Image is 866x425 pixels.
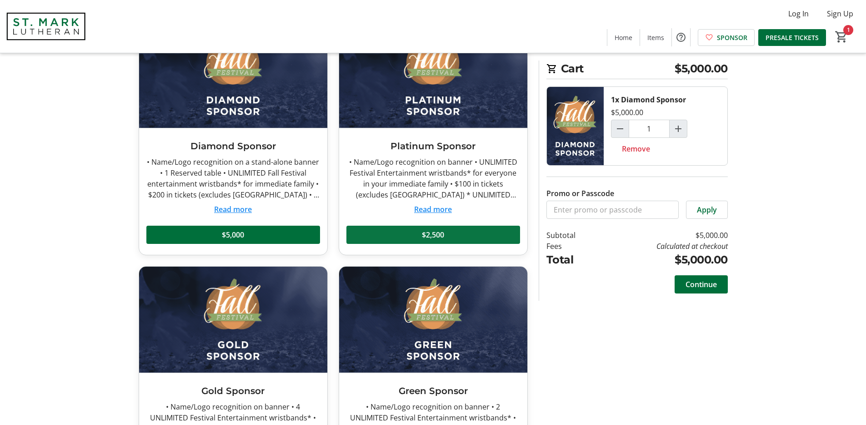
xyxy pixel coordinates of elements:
h3: Diamond Sponsor [146,139,320,153]
button: Sign Up [820,6,861,21]
button: Apply [686,201,728,219]
span: $2,500 [422,229,444,240]
span: SPONSOR [717,33,747,42]
button: Increment by one [670,120,687,137]
td: $5,000.00 [599,252,727,268]
span: PRESALE TICKETS [766,33,819,42]
td: Subtotal [546,230,599,241]
h3: Gold Sponsor [146,384,320,398]
td: Total [546,252,599,268]
td: Fees [546,241,599,252]
button: Read more [214,204,252,215]
button: Log In [781,6,816,21]
div: 1x Diamond Sponsor [611,94,686,105]
img: Green Sponsor [339,267,527,373]
a: Items [640,29,671,46]
div: • Name/Logo recognition on a stand-alone banner • 1 Reserved table • UNLIMITED Fall Festival ente... [146,157,320,200]
button: Help [672,28,690,46]
h3: Green Sponsor [346,384,520,398]
h2: Cart [546,61,728,79]
a: SPONSOR [698,29,755,46]
button: $5,000 [146,226,320,244]
td: $5,000.00 [599,230,727,241]
span: $5,000 [222,229,244,240]
span: Log In [788,8,809,19]
span: Items [647,33,664,42]
span: $5,000.00 [675,61,728,77]
td: Calculated at checkout [599,241,727,252]
button: Continue [675,275,728,293]
div: • Name/Logo recognition on banner • UNLIMITED Festival Entertainment wristbands* for everyone in ... [346,157,520,200]
label: Promo or Passcode [546,188,614,199]
span: Remove [622,143,650,154]
input: Enter promo or passcode [546,201,679,219]
img: St. Mark Lutheran School's Logo [5,4,86,49]
span: Sign Up [827,8,853,19]
div: $5,000.00 [611,107,643,118]
span: Home [615,33,632,42]
img: Diamond Sponsor [547,87,604,165]
img: Platinum Sponsor [339,22,527,128]
img: Gold Sponsor [139,267,327,373]
button: $2,500 [346,226,520,244]
span: Apply [697,204,717,215]
button: Remove [611,140,661,158]
button: Decrement by one [611,120,629,137]
a: PRESALE TICKETS [758,29,826,46]
button: Read more [414,204,452,215]
input: Diamond Sponsor Quantity [629,120,670,138]
h3: Platinum Sponsor [346,139,520,153]
button: Cart [833,29,850,45]
img: Diamond Sponsor [139,22,327,128]
a: Home [607,29,640,46]
span: Continue [686,279,717,290]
